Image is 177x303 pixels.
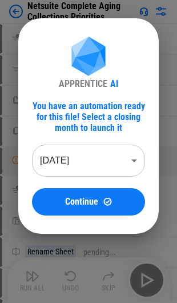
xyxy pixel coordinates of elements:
[66,37,111,78] img: Apprentice AI
[110,78,118,89] div: AI
[59,78,107,89] div: APPRENTICE
[103,197,112,206] img: Continue
[65,197,98,206] span: Continue
[32,188,145,216] button: ContinueContinue
[32,145,145,177] div: [DATE]
[32,101,145,133] div: You have an automation ready for this file! Select a closing month to launch it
